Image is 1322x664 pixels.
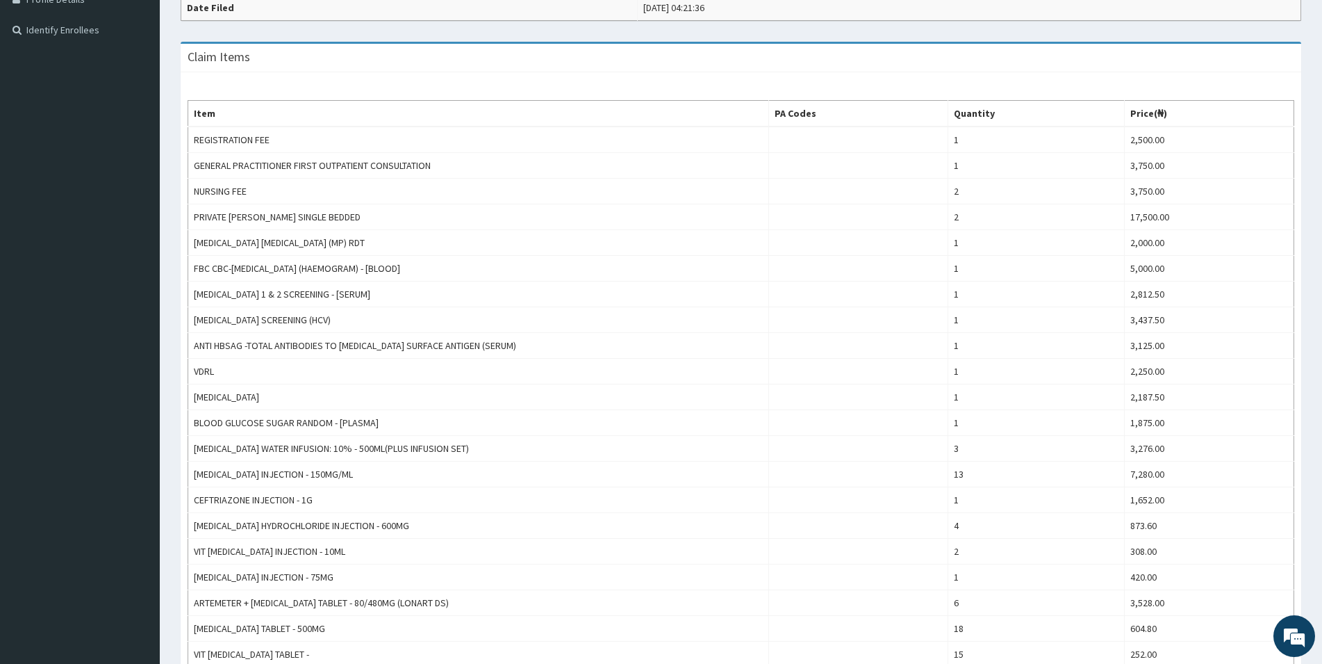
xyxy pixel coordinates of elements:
span: We're online! [81,175,192,316]
textarea: Type your message and hit 'Enter' [7,380,265,428]
td: 17,500.00 [1124,204,1294,230]
td: 1 [948,307,1124,333]
td: 1 [948,256,1124,282]
td: [MEDICAL_DATA] HYDROCHLORIDE INJECTION - 600MG [188,513,769,539]
td: 13 [948,462,1124,487]
td: REGISTRATION FEE [188,127,769,153]
th: Quantity [948,101,1124,127]
td: [MEDICAL_DATA] SCREENING (HCV) [188,307,769,333]
td: 1 [948,230,1124,256]
td: [MEDICAL_DATA] TABLET - 500MG [188,616,769,642]
td: 4 [948,513,1124,539]
th: Item [188,101,769,127]
td: 3,437.50 [1124,307,1294,333]
td: [MEDICAL_DATA] INJECTION - 75MG [188,565,769,590]
td: 1 [948,153,1124,179]
td: GENERAL PRACTITIONER FIRST OUTPATIENT CONSULTATION [188,153,769,179]
td: 1 [948,487,1124,513]
td: 873.60 [1124,513,1294,539]
td: 3 [948,436,1124,462]
td: 1 [948,384,1124,410]
td: ANTI HBSAG -TOTAL ANTIBODIES TO [MEDICAL_DATA] SURFACE ANTIGEN (SERUM) [188,333,769,359]
td: 1,875.00 [1124,410,1294,436]
td: 7,280.00 [1124,462,1294,487]
td: [MEDICAL_DATA] WATER INFUSION: 10% - 500ML(PLUS INFUSION SET) [188,436,769,462]
td: 6 [948,590,1124,616]
td: VIT [MEDICAL_DATA] INJECTION - 10ML [188,539,769,565]
td: [MEDICAL_DATA] [188,384,769,410]
td: 1 [948,359,1124,384]
th: PA Codes [769,101,948,127]
td: [MEDICAL_DATA] INJECTION - 150MG/ML [188,462,769,487]
td: 1 [948,565,1124,590]
td: 3,125.00 [1124,333,1294,359]
td: NURSING FEE [188,179,769,204]
td: 5,000.00 [1124,256,1294,282]
h3: Claim Items [188,51,250,63]
td: 2 [948,179,1124,204]
td: 604.80 [1124,616,1294,642]
th: Price(₦) [1124,101,1294,127]
td: VDRL [188,359,769,384]
td: FBC CBC-[MEDICAL_DATA] (HAEMOGRAM) - [BLOOD] [188,256,769,282]
td: 1 [948,333,1124,359]
td: 2,000.00 [1124,230,1294,256]
td: 2,812.50 [1124,282,1294,307]
td: 2 [948,539,1124,565]
td: ARTEMETER + [MEDICAL_DATA] TABLET - 80/480MG (LONART DS) [188,590,769,616]
div: [DATE] 04:21:36 [643,1,704,15]
td: 18 [948,616,1124,642]
td: 420.00 [1124,565,1294,590]
td: 2,500.00 [1124,127,1294,153]
td: BLOOD GLUCOSE SUGAR RANDOM - [PLASMA] [188,410,769,436]
td: 3,750.00 [1124,179,1294,204]
td: 3,276.00 [1124,436,1294,462]
img: d_794563401_company_1708531726252_794563401 [26,70,56,104]
td: 3,528.00 [1124,590,1294,616]
td: 2,250.00 [1124,359,1294,384]
td: [MEDICAL_DATA] [MEDICAL_DATA] (MP) RDT [188,230,769,256]
td: [MEDICAL_DATA] 1 & 2 SCREENING - [SERUM] [188,282,769,307]
td: 1,652.00 [1124,487,1294,513]
td: CEFTRIAZONE INJECTION - 1G [188,487,769,513]
td: 1 [948,127,1124,153]
td: 308.00 [1124,539,1294,565]
div: Minimize live chat window [228,7,261,40]
td: 3,750.00 [1124,153,1294,179]
td: 1 [948,282,1124,307]
td: 2 [948,204,1124,230]
td: 1 [948,410,1124,436]
div: Chat with us now [72,78,233,96]
td: 2,187.50 [1124,384,1294,410]
td: PRIVATE [PERSON_NAME] SINGLE BEDDED [188,204,769,230]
